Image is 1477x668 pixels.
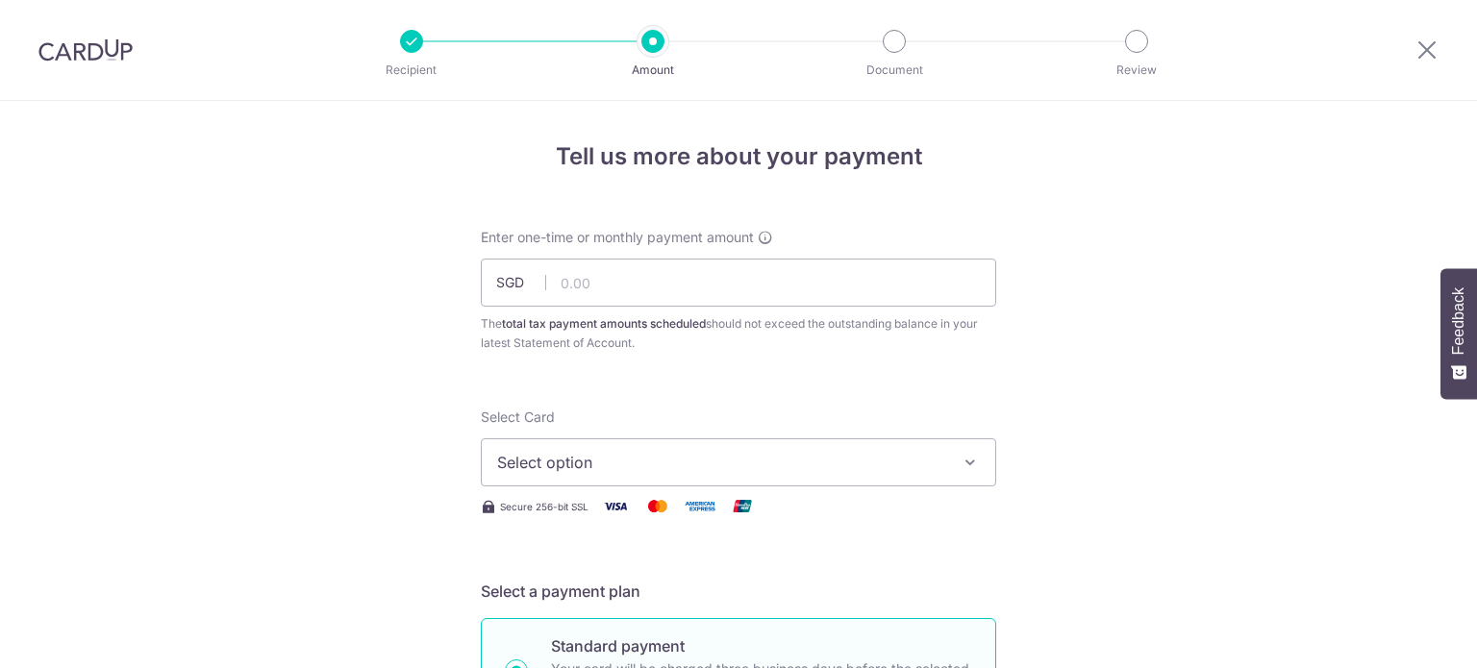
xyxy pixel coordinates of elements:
[596,494,635,518] img: Visa
[340,61,483,80] p: Recipient
[723,494,762,518] img: Union Pay
[497,451,945,474] span: Select option
[1354,610,1458,658] iframe: Opens a widget where you can find more information
[481,139,996,174] h4: Tell us more about your payment
[1065,61,1208,80] p: Review
[582,61,724,80] p: Amount
[638,494,677,518] img: Mastercard
[481,228,754,247] span: Enter one-time or monthly payment amount
[500,499,588,514] span: Secure 256-bit SSL
[1440,268,1477,399] button: Feedback - Show survey
[481,580,996,603] h5: Select a payment plan
[551,634,972,657] p: Standard payment
[481,408,555,425] span: translation missing: en.payables.payment_networks.credit_card.summary.labels.select_card
[481,259,996,307] input: 0.00
[38,38,133,62] img: CardUp
[681,494,719,518] img: American Express
[481,438,996,486] button: Select option
[496,273,546,292] span: SGD
[481,314,996,353] div: The should not exceed the outstanding balance in your latest Statement of Account.
[1450,287,1467,355] span: Feedback
[823,61,965,80] p: Document
[502,316,706,331] b: total tax payment amounts scheduled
